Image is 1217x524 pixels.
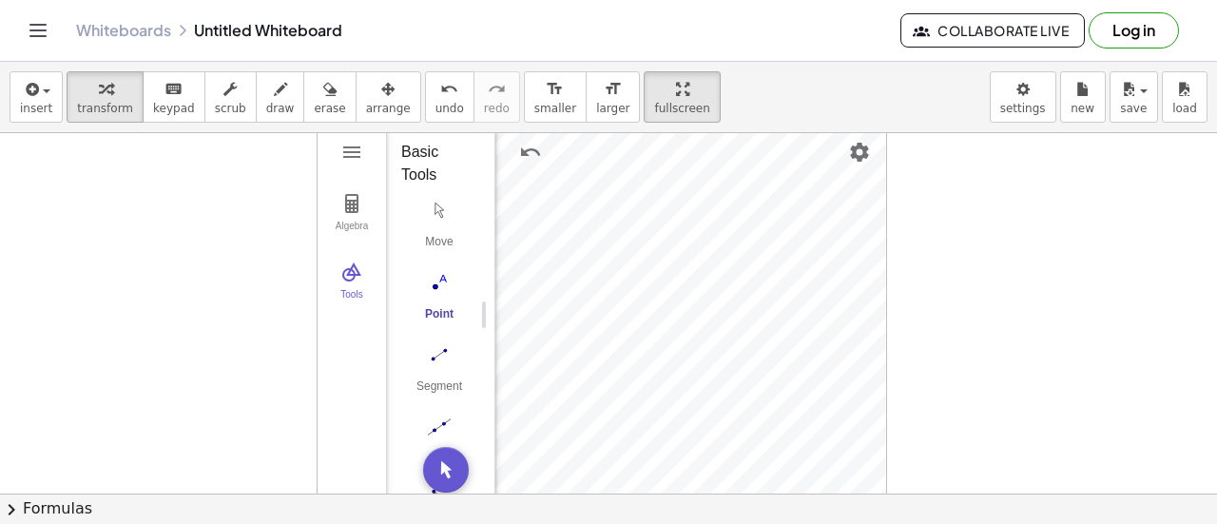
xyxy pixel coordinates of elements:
button: Point. Select position or line, function, or curve [401,266,477,335]
button: Segment. Select two points or positions [401,339,477,407]
span: insert [20,102,52,115]
button: insert [10,71,63,123]
img: Main Menu [340,141,363,164]
canvas: Graphics View 1 [495,126,886,504]
button: draw [256,71,305,123]
button: format_sizelarger [586,71,640,123]
i: undo [440,78,458,101]
div: Geometry [317,125,887,505]
button: Collaborate Live [900,13,1085,48]
button: transform [67,71,144,123]
span: arrange [366,102,411,115]
div: Tools [321,289,382,316]
button: erase [303,71,356,123]
span: settings [1000,102,1046,115]
span: scrub [215,102,246,115]
i: format_size [604,78,622,101]
button: Move. Drag or select object [401,194,477,262]
button: Line. Select two points or positions [401,411,477,479]
i: redo [488,78,506,101]
button: scrub [204,71,257,123]
div: Segment [401,379,477,406]
button: keyboardkeypad [143,71,205,123]
span: keypad [153,102,195,115]
button: Toggle navigation [23,15,53,46]
div: Algebra [321,221,382,247]
button: format_sizesmaller [524,71,587,123]
i: keyboard [164,78,183,101]
button: new [1060,71,1106,123]
span: smaller [534,102,576,115]
span: draw [266,102,295,115]
button: settings [990,71,1056,123]
button: redoredo [473,71,520,123]
span: erase [314,102,345,115]
span: fullscreen [654,102,709,115]
span: load [1172,102,1197,115]
button: fullscreen [644,71,720,123]
button: undoundo [425,71,474,123]
button: Undo [513,135,548,169]
span: Collaborate Live [917,22,1069,39]
button: Move. Drag or select object [423,447,469,493]
i: format_size [546,78,564,101]
a: Whiteboards [76,21,171,40]
div: Line [401,452,477,478]
span: undo [435,102,464,115]
button: Log in [1089,12,1179,49]
span: new [1071,102,1094,115]
span: larger [596,102,629,115]
button: load [1162,71,1207,123]
button: save [1110,71,1158,123]
div: Basic Tools [401,141,465,186]
button: arrange [356,71,421,123]
button: Settings [842,135,877,169]
div: Move [401,235,477,262]
span: transform [77,102,133,115]
span: redo [484,102,510,115]
span: save [1120,102,1147,115]
div: Point [401,307,477,334]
